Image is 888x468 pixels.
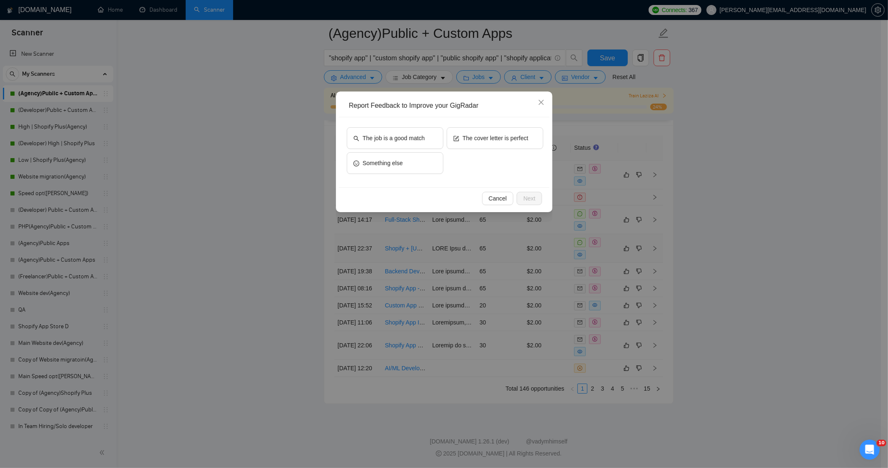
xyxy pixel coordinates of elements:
span: search [353,135,359,141]
span: close [538,99,545,106]
button: searchThe job is a good match [347,127,443,149]
button: Cancel [482,192,513,205]
iframe: Intercom live chat [860,440,880,460]
span: Something else [363,158,403,168]
span: 10 [877,440,886,446]
span: form [453,135,459,141]
span: smile [353,160,359,166]
button: Next [517,192,542,205]
button: Close [530,92,552,114]
button: formThe cover letter is perfect [447,127,543,149]
button: smileSomething else [347,152,443,174]
span: The cover letter is perfect [463,134,528,143]
span: Cancel [488,194,507,203]
span: The job is a good match [363,134,425,143]
div: Report Feedback to Improve your GigRadar [349,101,545,110]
